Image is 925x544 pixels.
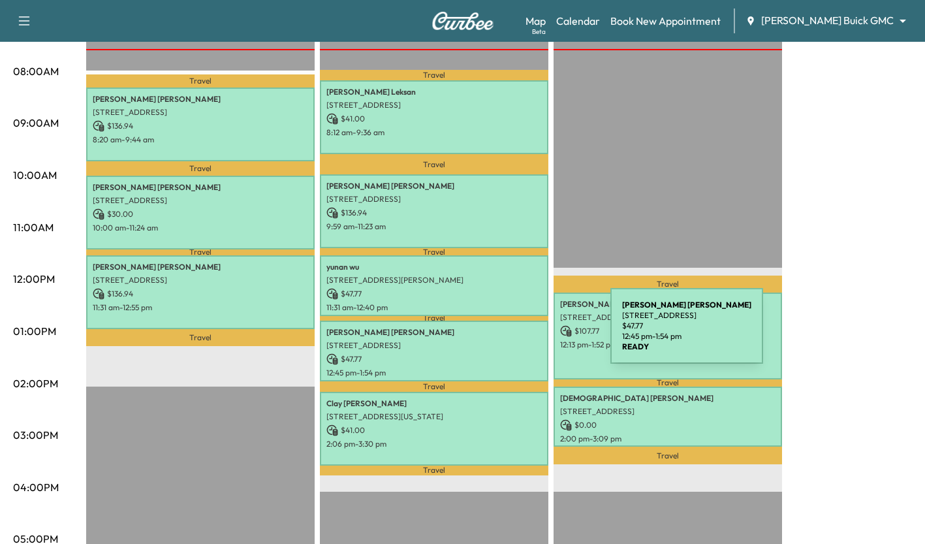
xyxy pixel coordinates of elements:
p: $ 136.94 [326,207,542,219]
p: 09:00AM [13,115,59,131]
p: $ 41.00 [326,113,542,125]
p: 11:31 am - 12:40 pm [326,302,542,313]
p: 01:00PM [13,323,56,339]
a: Book New Appointment [610,13,721,29]
p: [PERSON_NAME] [PERSON_NAME] [326,327,542,338]
p: [STREET_ADDRESS] [560,406,776,417]
p: [STREET_ADDRESS] [326,194,542,204]
a: MapBeta [525,13,546,29]
p: Travel [320,466,548,475]
p: $ 30.00 [93,208,308,220]
p: 2:06 pm - 3:30 pm [326,439,542,449]
p: [PERSON_NAME] [PERSON_NAME] [560,299,776,310]
p: 08:00AM [13,63,59,79]
p: 03:00PM [13,427,58,443]
p: 12:45 pm - 1:54 pm [326,368,542,378]
p: 11:31 am - 12:55 pm [93,302,308,313]
p: Travel [86,161,315,176]
p: $ 41.00 [326,424,542,436]
p: [STREET_ADDRESS] [326,100,542,110]
p: Travel [320,248,548,255]
p: yunan wu [326,262,542,272]
p: [STREET_ADDRESS] [560,312,776,323]
p: [PERSON_NAME] [PERSON_NAME] [93,262,308,272]
p: [PERSON_NAME] [PERSON_NAME] [93,182,308,193]
p: [PERSON_NAME] Leksan [326,87,542,97]
p: [DEMOGRAPHIC_DATA] [PERSON_NAME] [560,393,776,404]
img: Curbee Logo [431,12,494,30]
div: Beta [532,27,546,37]
p: 10:00AM [13,167,57,183]
p: Travel [554,379,782,387]
p: [STREET_ADDRESS][US_STATE] [326,411,542,422]
p: [STREET_ADDRESS] [93,107,308,118]
p: Travel [554,447,782,464]
p: 11:00AM [13,219,54,235]
p: [PERSON_NAME] [PERSON_NAME] [93,94,308,104]
a: Calendar [556,13,600,29]
p: [STREET_ADDRESS] [93,195,308,206]
p: [STREET_ADDRESS] [93,275,308,285]
p: $ 136.94 [93,120,308,132]
p: 2:00 pm - 3:09 pm [560,434,776,444]
p: Travel [320,381,548,392]
p: 8:12 am - 9:36 am [326,127,542,138]
p: 8:20 am - 9:44 am [93,135,308,145]
p: $ 0.00 [560,419,776,431]
p: 9:59 am - 11:23 am [326,221,542,232]
span: [PERSON_NAME] Buick GMC [761,13,894,28]
p: Clay [PERSON_NAME] [326,398,542,409]
p: 12:00PM [13,271,55,287]
p: Travel [86,74,315,88]
p: $ 47.77 [326,288,542,300]
p: Travel [320,70,548,80]
p: 02:00PM [13,376,58,391]
p: Travel [320,154,548,174]
p: Travel [320,316,548,321]
p: [STREET_ADDRESS] [326,340,542,351]
p: Travel [86,329,315,346]
p: Travel [86,249,315,255]
p: $ 107.77 [560,325,776,337]
p: $ 136.94 [93,288,308,300]
p: Travel [554,276,782,293]
p: 10:00 am - 11:24 am [93,223,308,233]
p: [STREET_ADDRESS][PERSON_NAME] [326,275,542,285]
p: 04:00PM [13,479,59,495]
p: 12:13 pm - 1:52 pm [560,340,776,350]
p: [PERSON_NAME] [PERSON_NAME] [326,181,542,191]
p: $ 47.77 [326,353,542,365]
